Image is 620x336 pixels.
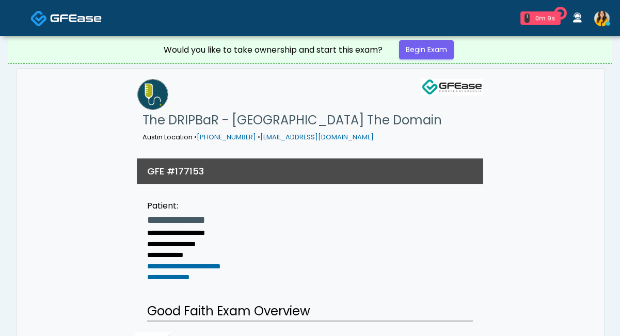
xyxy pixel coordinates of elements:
[194,133,197,141] span: •
[147,165,204,178] h3: GFE #177153
[50,13,102,23] img: Docovia
[421,79,483,95] img: GFEase Logo
[260,133,374,141] a: [EMAIL_ADDRESS][DOMAIN_NAME]
[147,302,473,322] h2: Good Faith Exam Overview
[534,13,557,23] div: 0m 9s
[197,133,256,141] a: [PHONE_NUMBER]
[514,7,567,29] a: 1 0m 9s
[164,44,383,56] div: Would you like to take ownership and start this exam?
[137,79,168,110] img: The DRIPBaR - Austin The Domain
[30,10,47,27] img: Docovia
[399,40,454,59] a: Begin Exam
[30,1,102,35] a: Docovia
[147,200,220,212] div: Patient:
[594,11,610,26] img: Erika Felder
[258,133,260,141] span: •
[142,133,374,141] small: Austin Location
[524,13,530,23] div: 1
[142,110,442,131] h1: The DRIPBaR - [GEOGRAPHIC_DATA] The Domain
